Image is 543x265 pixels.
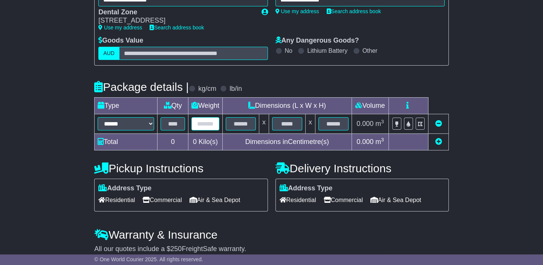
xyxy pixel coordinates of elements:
[98,8,254,17] div: Dental Zone
[98,25,142,31] a: Use my address
[188,97,223,114] td: Weight
[98,17,254,25] div: [STREET_ADDRESS]
[370,194,421,206] span: Air & Sea Depot
[98,184,151,193] label: Address Type
[95,133,158,150] td: Total
[150,25,204,31] a: Search address book
[305,114,315,133] td: x
[356,120,373,127] span: 0.000
[280,184,333,193] label: Address Type
[198,85,216,93] label: kg/cm
[363,47,378,54] label: Other
[280,194,316,206] span: Residential
[229,85,242,93] label: lb/in
[381,119,384,124] sup: 3
[356,138,373,146] span: 0.000
[435,120,442,127] a: Remove this item
[94,256,203,262] span: © One World Courier 2025. All rights reserved.
[190,194,240,206] span: Air & Sea Depot
[158,97,188,114] td: Qty
[435,138,442,146] a: Add new item
[375,120,384,127] span: m
[275,8,319,14] a: Use my address
[188,133,223,150] td: Kilo(s)
[275,162,449,175] h4: Delivery Instructions
[193,138,197,146] span: 0
[307,47,347,54] label: Lithium Battery
[381,137,384,142] sup: 3
[142,194,182,206] span: Commercial
[94,81,189,93] h4: Package details |
[98,194,135,206] span: Residential
[94,162,268,175] h4: Pickup Instructions
[94,245,449,253] div: All our quotes include a $ FreightSafe warranty.
[222,97,352,114] td: Dimensions (L x W x H)
[275,37,359,45] label: Any Dangerous Goods?
[98,47,119,60] label: AUD
[285,47,292,54] label: No
[94,228,449,241] h4: Warranty & Insurance
[222,133,352,150] td: Dimensions in Centimetre(s)
[95,97,158,114] td: Type
[170,245,182,253] span: 250
[158,133,188,150] td: 0
[375,138,384,146] span: m
[259,114,269,133] td: x
[327,8,381,14] a: Search address book
[324,194,363,206] span: Commercial
[98,37,143,45] label: Goods Value
[352,97,389,114] td: Volume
